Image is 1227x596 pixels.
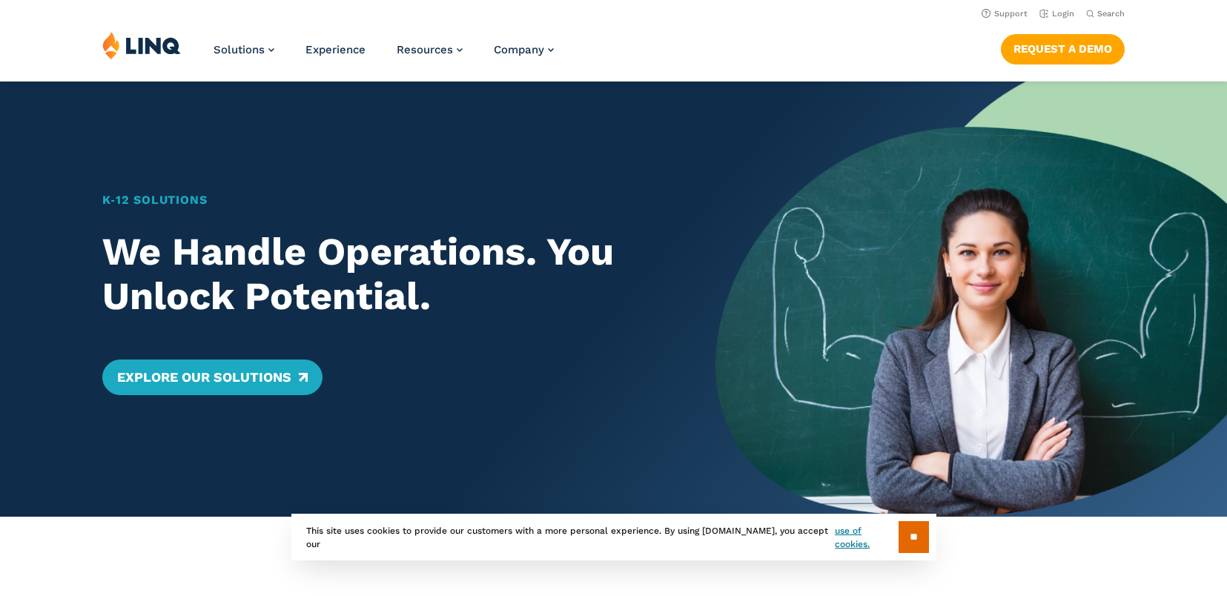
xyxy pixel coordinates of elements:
[715,82,1227,517] img: Home Banner
[1039,9,1074,19] a: Login
[397,43,463,56] a: Resources
[1001,31,1125,64] nav: Button Navigation
[214,31,554,80] nav: Primary Navigation
[397,43,453,56] span: Resources
[494,43,554,56] a: Company
[305,43,366,56] a: Experience
[214,43,265,56] span: Solutions
[102,31,181,59] img: LINQ | K‑12 Software
[982,9,1028,19] a: Support
[835,524,898,551] a: use of cookies.
[494,43,544,56] span: Company
[102,191,666,209] h1: K‑12 Solutions
[291,514,936,560] div: This site uses cookies to provide our customers with a more personal experience. By using [DOMAIN...
[214,43,274,56] a: Solutions
[1001,34,1125,64] a: Request a Demo
[102,360,323,395] a: Explore Our Solutions
[102,230,666,319] h2: We Handle Operations. You Unlock Potential.
[1086,8,1125,19] button: Open Search Bar
[1097,9,1125,19] span: Search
